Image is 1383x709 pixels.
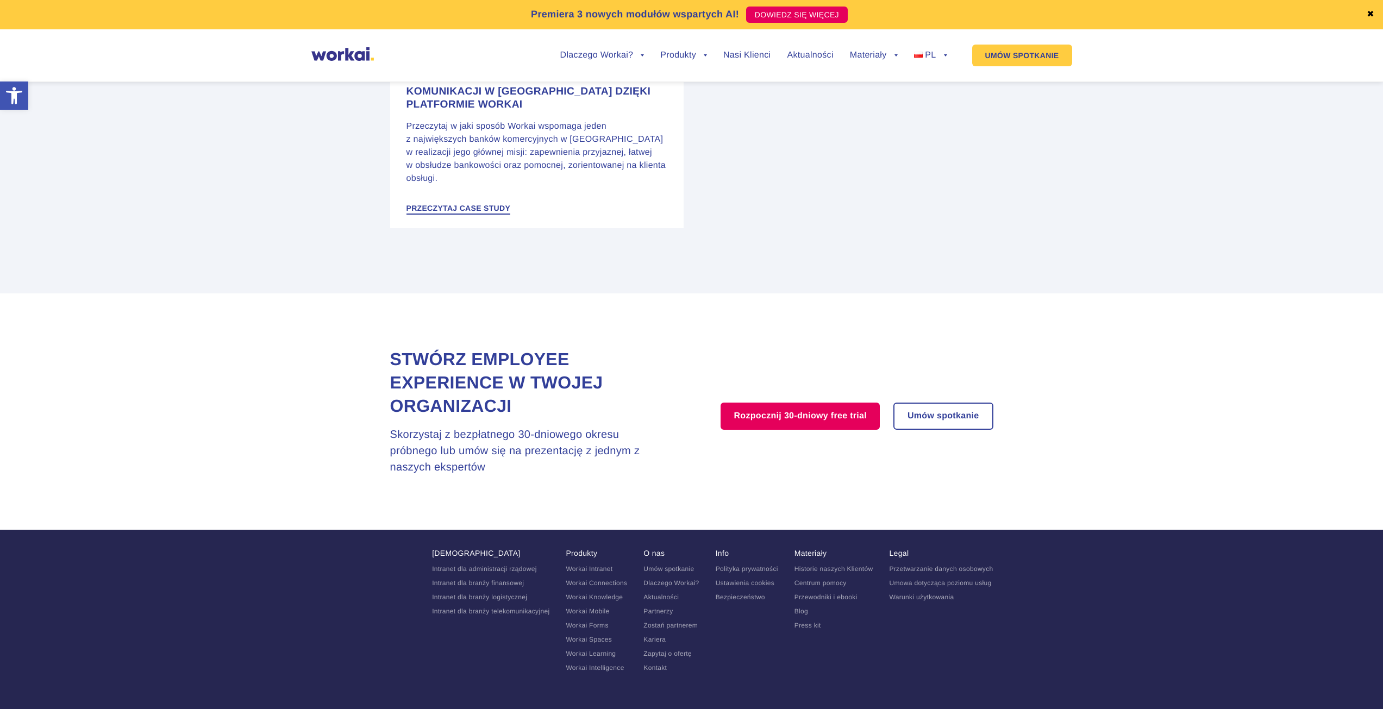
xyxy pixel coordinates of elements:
[716,549,729,557] a: Info
[1367,10,1374,19] a: ✖
[723,51,771,60] a: Nasi Klienci
[566,607,609,615] a: Workai Mobile
[432,579,524,587] a: Intranet dla branży finansowej
[566,650,616,657] a: Workai Learning
[643,549,665,557] a: O nas
[794,549,827,557] a: Materiały
[560,51,644,60] a: Dlaczego Workai?
[432,549,520,557] a: [DEMOGRAPHIC_DATA]
[382,10,692,236] a: Usprawnienie obsługi klienta i komunikacji w [GEOGRAPHIC_DATA] dzięki platformie Workai Przeczyta...
[566,622,608,629] a: Workai Forms
[721,403,880,430] a: Rozpocznij 30-dniowy free trial
[566,579,627,587] a: Workai Connections
[889,565,993,573] a: Przetwarzanie danych osobowych
[889,579,991,587] a: Umowa dotycząca poziomu usług
[894,404,992,429] a: Umów spotkanie
[794,593,858,601] a: Przewodniki i ebooki
[406,72,667,111] h4: Usprawnienie obsługi klienta i komunikacji w [GEOGRAPHIC_DATA] dzięki platformie Workai
[643,636,666,643] a: Kariera
[746,7,848,23] a: DOWIEDZ SIĘ WIĘCEJ
[566,565,612,573] a: Workai Intranet
[5,616,299,704] iframe: Popup CTA
[390,348,667,418] h2: Stwórz Employee Experience w Twojej organizacji
[643,650,692,657] a: Zapytaj o ofertę
[432,565,537,573] a: Intranet dla administracji rządowej
[716,565,778,573] a: Polityka prywatności
[794,607,808,615] a: Blog
[787,51,833,60] a: Aktualności
[850,51,898,60] a: Materiały
[643,565,694,573] a: Umów spotkanie
[660,51,707,60] a: Produkty
[566,636,612,643] a: Workai Spaces
[566,549,597,557] a: Produkty
[406,204,511,212] span: Przeczytaj case study
[643,607,673,615] a: Partnerzy
[566,593,623,601] a: Workai Knowledge
[643,593,679,601] a: Aktualności
[643,622,698,629] a: Zostań partnerem
[889,593,954,601] a: Warunki użytkowania
[925,51,936,60] span: PL
[531,7,739,22] p: Premiera 3 nowych modułów wspartych AI!
[643,579,699,587] a: Dlaczego Workai?
[716,593,765,601] a: Bezpieczeństwo
[794,579,847,587] a: Centrum pomocy
[794,565,873,573] a: Historie naszych Klientów
[390,426,667,475] h3: Skorzystaj z bezpłatnego 30-dniowego okresu próbnego lub umów się na prezentację z jednym z naszy...
[716,579,774,587] a: Ustawienia cookies
[406,120,667,185] p: Przeczytaj w jaki sposób Workai wspomaga jeden z największych banków komercyjnych w [GEOGRAPHIC_D...
[432,607,549,615] a: Intranet dla branży telekomunikacyjnej
[972,45,1072,66] a: UMÓW SPOTKANIE
[432,593,527,601] a: Intranet dla branży logistycznej
[889,549,909,557] a: Legal
[643,664,667,672] a: Kontakt
[794,622,821,629] a: Press kit
[566,664,624,672] a: Workai Intelligence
